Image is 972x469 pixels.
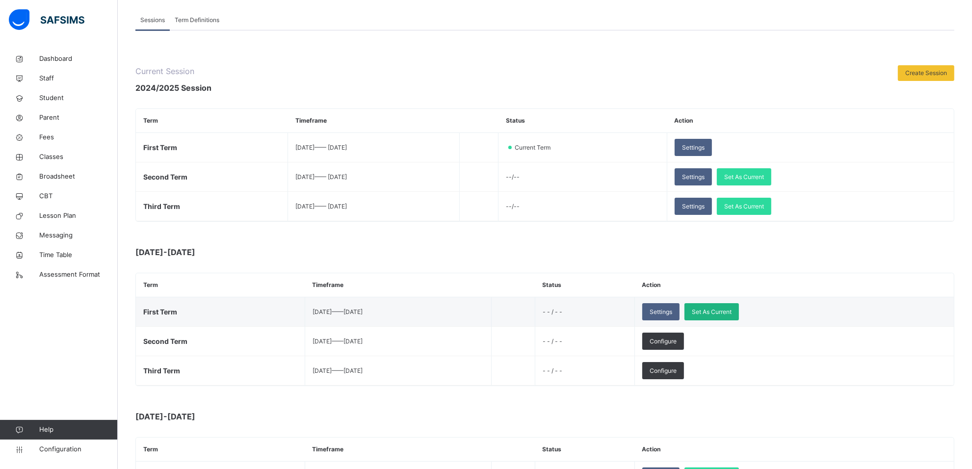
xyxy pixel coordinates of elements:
span: Dashboard [39,54,118,64]
span: 2024/2025 Session [135,82,211,94]
span: Set As Current [692,308,732,316]
span: First Term [143,143,177,152]
span: Second Term [143,337,187,345]
span: Time Table [39,250,118,260]
span: Configuration [39,444,117,454]
th: Status [535,438,634,462]
th: Term [136,438,305,462]
th: Action [634,438,954,462]
span: Sessions [140,16,165,25]
span: [DATE] —— [DATE] [313,338,363,345]
span: Current Session [135,65,211,77]
span: Settings [682,173,705,182]
span: Lesson Plan [39,211,118,221]
span: Second Term [143,173,187,181]
th: Term [136,109,288,133]
th: Timeframe [305,273,492,297]
span: [DATE] —— [DATE] [313,367,363,374]
span: - - / - - [543,338,562,345]
span: Set As Current [724,173,764,182]
span: Settings [682,143,705,152]
span: Current Term [514,143,556,152]
span: Broadsheet [39,172,118,182]
span: Fees [39,132,118,142]
th: Action [667,109,954,133]
span: Configure [650,337,677,346]
span: Parent [39,113,118,123]
span: Third Term [143,366,180,375]
span: - - / - - [543,367,562,374]
span: Set As Current [724,202,764,211]
th: Timeframe [288,109,460,133]
th: Status [535,273,634,297]
span: Help [39,425,117,435]
span: Settings [682,202,705,211]
span: Messaging [39,231,118,240]
span: [DATE]-[DATE] [135,411,332,422]
td: --/-- [499,162,667,192]
th: Term [136,273,305,297]
span: CBT [39,191,118,201]
span: Third Term [143,202,180,210]
th: Status [499,109,667,133]
span: [DATE] —— [DATE] [295,173,347,181]
span: [DATE] —— [DATE] [295,203,347,210]
span: Settings [650,308,672,316]
span: Term Definitions [175,16,219,25]
span: [DATE] —— [DATE] [295,144,347,151]
span: Classes [39,152,118,162]
span: Configure [650,366,677,375]
span: [DATE] —— [DATE] [313,308,363,315]
td: --/-- [499,192,667,221]
span: Student [39,93,118,103]
span: Staff [39,74,118,83]
span: - - / - - [543,308,562,315]
img: safsims [9,9,84,30]
span: First Term [143,308,177,316]
span: Assessment Format [39,270,118,280]
span: Create Session [905,69,947,78]
th: Timeframe [305,438,492,462]
span: [DATE]-[DATE] [135,246,332,258]
th: Action [634,273,954,297]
